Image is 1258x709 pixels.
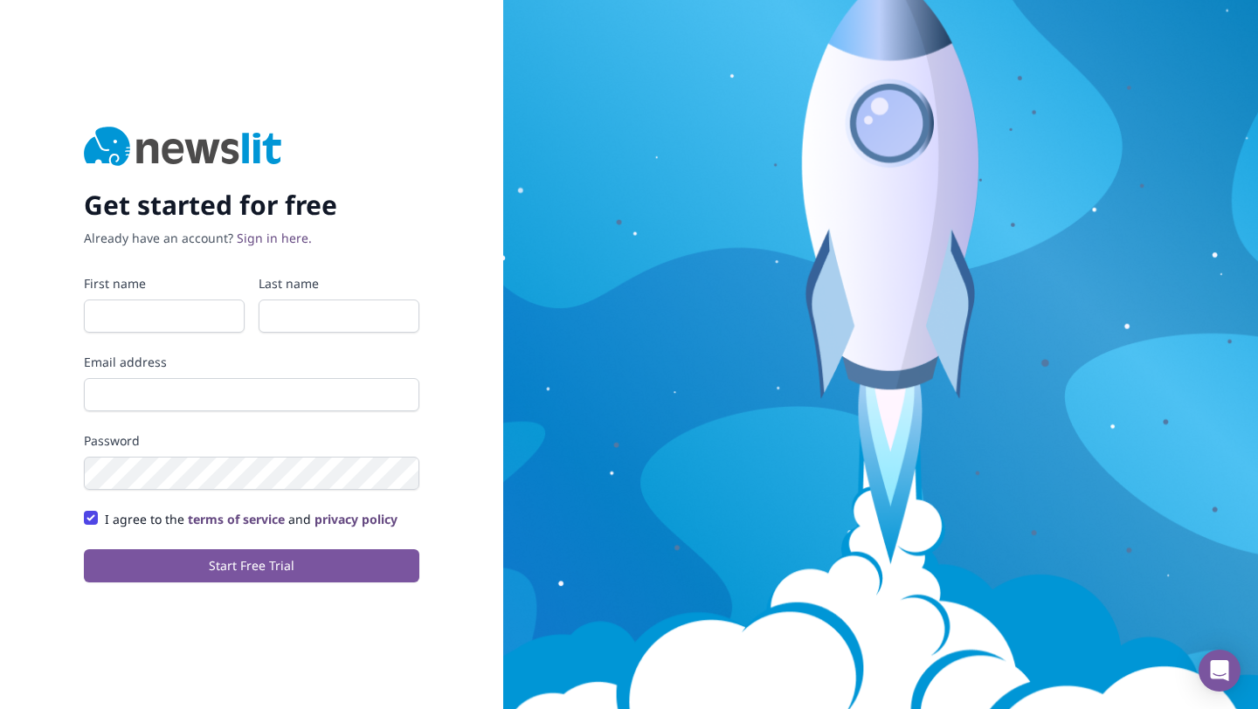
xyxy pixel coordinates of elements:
label: Last name [259,275,419,293]
label: Email address [84,354,419,371]
a: privacy policy [314,511,397,527]
label: I agree to the and [105,511,397,528]
button: Start Free Trial [84,549,419,582]
p: Already have an account? [84,230,419,247]
a: terms of service [188,511,285,527]
img: Newslit [84,127,282,169]
div: Open Intercom Messenger [1199,650,1241,692]
label: Password [84,432,419,450]
h2: Get started for free [84,189,419,221]
label: First name [84,275,245,293]
a: Sign in here. [237,230,312,246]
